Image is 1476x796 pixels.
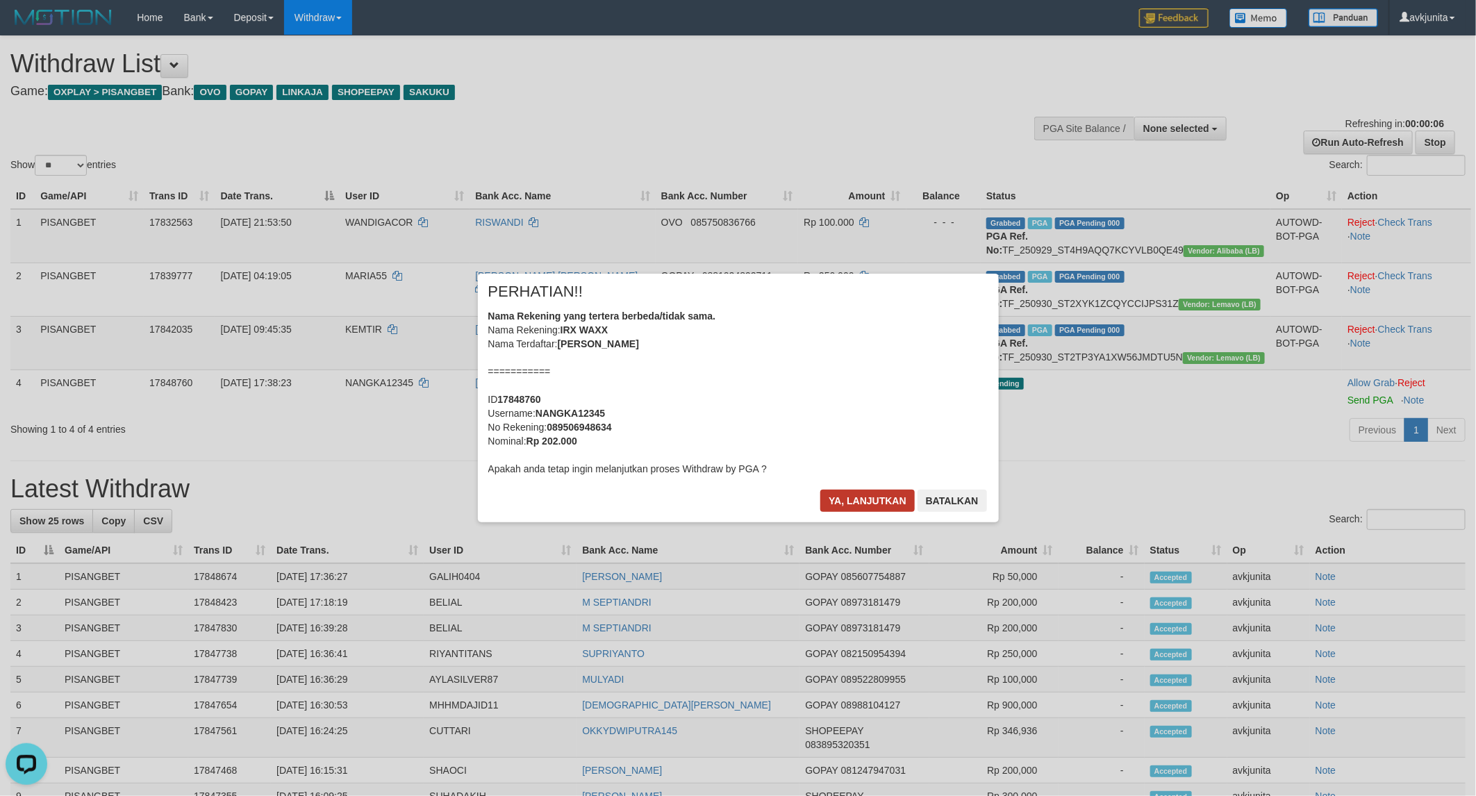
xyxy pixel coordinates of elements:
b: IRX WAXX [561,324,608,335]
b: Rp 202.000 [526,436,577,447]
button: Ya, lanjutkan [820,490,915,512]
button: Open LiveChat chat widget [6,6,47,47]
b: Nama Rekening yang tertera berbeda/tidak sama. [488,310,716,322]
button: Batalkan [918,490,987,512]
div: Nama Rekening: Nama Terdaftar: =========== ID Username: No Rekening: Nominal: Apakah anda tetap i... [488,309,988,476]
b: [PERSON_NAME] [558,338,639,349]
span: PERHATIAN!! [488,285,583,299]
b: 17848760 [498,394,541,405]
b: 089506948634 [547,422,611,433]
b: NANGKA12345 [536,408,605,419]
